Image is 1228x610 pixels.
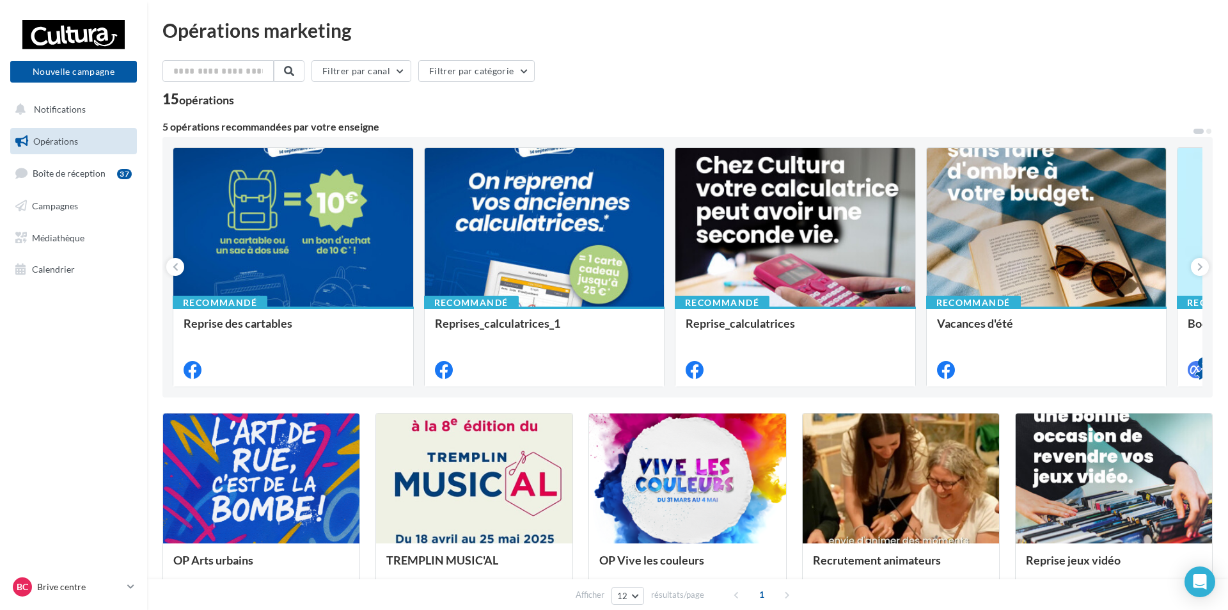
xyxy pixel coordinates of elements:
div: TREMPLIN MUSIC'AL [386,554,562,579]
span: Boîte de réception [33,168,106,179]
a: Boîte de réception37 [8,159,139,187]
button: 12 [611,587,644,605]
span: Campagnes [32,200,78,211]
a: Campagnes [8,193,139,220]
div: Recrutement animateurs [813,554,989,579]
div: Recommandé [675,296,769,310]
span: Opérations [33,136,78,147]
div: Vacances d'été [937,317,1156,342]
span: Notifications [34,104,86,115]
button: Filtrer par canal [311,60,411,82]
div: Opérations marketing [162,20,1213,40]
span: Afficher [576,589,604,601]
div: Reprise des cartables [184,317,403,342]
div: Recommandé [424,296,519,310]
div: OP Vive les couleurs [599,554,775,579]
span: 1 [752,584,772,605]
button: Notifications [8,96,134,123]
div: Reprise jeux vidéo [1026,554,1202,579]
a: Bc Brive centre [10,575,137,599]
div: OP Arts urbains [173,554,349,579]
div: 15 [162,92,234,106]
span: Calendrier [32,264,75,275]
div: 4 [1198,357,1209,369]
span: résultats/page [651,589,704,601]
span: Bc [17,581,28,593]
span: Médiathèque [32,232,84,243]
div: Recommandé [173,296,267,310]
p: Brive centre [37,581,122,593]
a: Opérations [8,128,139,155]
a: Médiathèque [8,225,139,252]
div: Open Intercom Messenger [1185,566,1215,597]
a: Calendrier [8,256,139,283]
span: 12 [617,591,628,601]
div: Reprises_calculatrices_1 [435,317,654,342]
button: Filtrer par catégorie [418,60,535,82]
div: 5 opérations recommandées par votre enseigne [162,122,1192,132]
button: Nouvelle campagne [10,61,137,83]
div: 37 [117,169,132,179]
div: Recommandé [926,296,1021,310]
div: Reprise_calculatrices [686,317,905,342]
div: opérations [179,94,234,106]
